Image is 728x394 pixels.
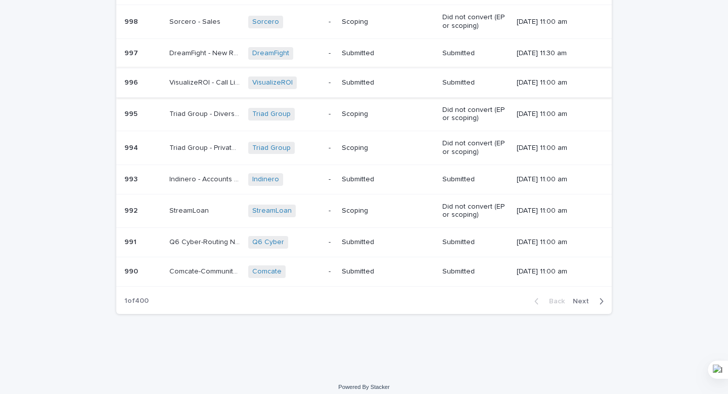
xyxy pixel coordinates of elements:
[517,78,589,87] p: [DATE] 11:00 am
[342,18,414,26] p: Scoping
[517,175,589,184] p: [DATE] 11:00 am
[517,238,589,247] p: [DATE] 11:00 am
[342,238,414,247] p: Submitted
[169,76,243,87] p: VisualizeROI - Call List Phase One
[116,165,612,194] tr: 993993 Indinero - Accounts Receivable ManagementIndinero - Accounts Receivable Management Indiner...
[116,97,612,131] tr: 995995 Triad Group - Diverse Engineering LeadersTriad Group - Diverse Engineering Leaders Triad G...
[442,175,509,184] p: Submitted
[252,175,279,184] a: Indinero
[252,207,292,215] a: StreamLoan
[169,16,222,26] p: Sorcero - Sales
[442,238,509,247] p: Submitted
[124,173,140,184] p: 993
[342,110,414,119] p: Scoping
[116,194,612,228] tr: 992992 StreamLoanStreamLoan StreamLoan -ScopingDid not convert (EP or scoping)[DATE] 11:00 am
[124,16,140,26] p: 998
[442,106,509,123] p: Did not convert (EP or scoping)
[252,78,293,87] a: VisualizeROI
[169,173,243,184] p: Indinero - Accounts Receivable Management
[329,144,334,152] p: -
[342,78,414,87] p: Submitted
[169,142,243,152] p: Triad Group - Private Equity Investors
[124,76,140,87] p: 996
[169,205,211,215] p: StreamLoan
[573,298,595,305] span: Next
[526,297,569,306] button: Back
[169,108,243,119] p: Triad Group - Diverse Engineering Leaders
[442,203,509,220] p: Did not convert (EP or scoping)
[329,49,334,58] p: -
[442,13,509,30] p: Did not convert (EP or scoping)
[342,207,414,215] p: Scoping
[124,108,140,119] p: 995
[124,47,140,58] p: 997
[124,205,140,215] p: 992
[342,49,414,58] p: Submitted
[517,144,589,152] p: [DATE] 11:00 am
[517,207,589,215] p: [DATE] 11:00 am
[329,78,334,87] p: -
[442,139,509,156] p: Did not convert (EP or scoping)
[338,384,389,390] a: Powered By Stacker
[517,110,589,119] p: [DATE] 11:00 am
[169,265,243,276] p: Comcate-Community Development Directors
[342,144,414,152] p: Scoping
[116,257,612,286] tr: 990990 Comcate-Community Development DirectorsComcate-Community Development Directors Comcate -Su...
[124,265,140,276] p: 990
[342,267,414,276] p: Submitted
[116,5,612,39] tr: 998998 Sorcero - SalesSorcero - Sales Sorcero -ScopingDid not convert (EP or scoping)[DATE] 11:00 am
[116,289,157,313] p: 1 of 400
[342,175,414,184] p: Submitted
[517,49,589,58] p: [DATE] 11:30 am
[329,238,334,247] p: -
[116,68,612,97] tr: 996996 VisualizeROI - Call List Phase OneVisualizeROI - Call List Phase One VisualizeROI -Submitt...
[124,236,139,247] p: 991
[252,267,282,276] a: Comcate
[116,131,612,165] tr: 994994 Triad Group - Private Equity InvestorsTriad Group - Private Equity Investors Triad Group -...
[169,236,243,247] p: Q6 Cyber-Routing Numbers
[252,238,284,247] a: Q6 Cyber
[252,110,291,119] a: Triad Group
[116,228,612,257] tr: 991991 Q6 Cyber-Routing NumbersQ6 Cyber-Routing Numbers Q6 Cyber -SubmittedSubmitted[DATE] 11:00 am
[442,49,509,58] p: Submitted
[442,267,509,276] p: Submitted
[124,142,140,152] p: 994
[329,110,334,119] p: -
[329,267,334,276] p: -
[517,267,589,276] p: [DATE] 11:00 am
[252,49,289,58] a: DreamFight
[329,175,334,184] p: -
[116,38,612,68] tr: 997997 DreamFight - New RequestDreamFight - New Request DreamFight -SubmittedSubmitted[DATE] 11:3...
[169,47,243,58] p: DreamFight - New Request
[543,298,565,305] span: Back
[252,18,279,26] a: Sorcero
[517,18,589,26] p: [DATE] 11:00 am
[442,78,509,87] p: Submitted
[569,297,612,306] button: Next
[252,144,291,152] a: Triad Group
[329,18,334,26] p: -
[329,207,334,215] p: -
